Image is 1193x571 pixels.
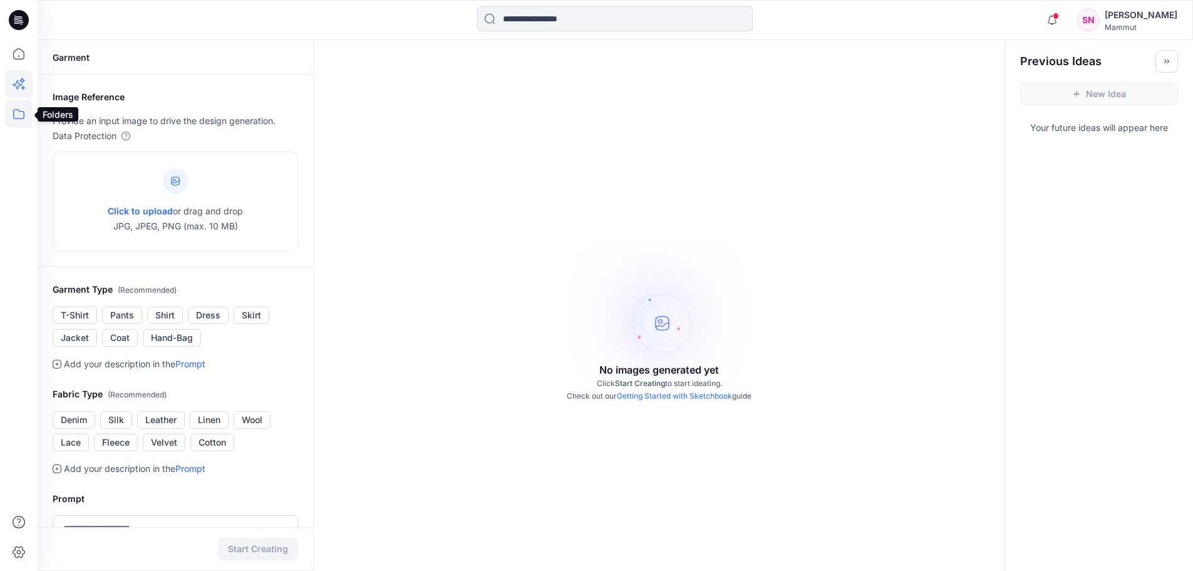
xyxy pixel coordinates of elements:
button: Cotton [190,434,234,451]
button: Hand-Bag [143,329,201,347]
a: Getting Started with Sketchbook [617,391,732,401]
button: Linen [190,411,229,429]
p: Click to start ideating. Check out our guide [567,377,751,402]
h2: Image Reference [53,90,298,105]
button: Toggle idea bar [1155,50,1178,73]
p: Data Protection [53,128,116,144]
span: Start Creating [615,379,665,388]
button: Leather [137,411,185,429]
div: Mammut [1105,23,1177,32]
a: Prompt [175,463,205,474]
p: No images generated yet [599,362,719,377]
span: Click to upload [108,206,173,216]
p: Provide an input image to drive the design generation. [53,113,298,128]
button: Skirt [234,306,269,324]
p: Add your description in the [64,461,205,476]
button: Silk [100,411,132,429]
button: T-Shirt [53,306,97,324]
h2: Prompt [53,491,298,506]
span: ( Recommended ) [108,390,167,399]
button: Dress [188,306,229,324]
button: Coat [102,329,138,347]
p: Your future ideas will appear here [1005,115,1193,135]
h2: Garment Type [53,282,298,298]
button: Jacket [53,329,97,347]
p: or drag and drop JPG, JPEG, PNG (max. 10 MB) [108,204,243,234]
div: SN [1077,9,1100,31]
button: Velvet [143,434,185,451]
a: Prompt [175,359,205,369]
button: Lace [53,434,89,451]
button: Wool [234,411,271,429]
div: [PERSON_NAME] [1105,8,1177,23]
p: Add your description in the [64,357,205,372]
h2: Previous Ideas [1020,54,1102,69]
button: Fleece [94,434,138,451]
button: Denim [53,411,95,429]
h2: Fabric Type [53,387,298,402]
span: ( Recommended ) [118,285,177,295]
button: Shirt [147,306,183,324]
button: Pants [102,306,142,324]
